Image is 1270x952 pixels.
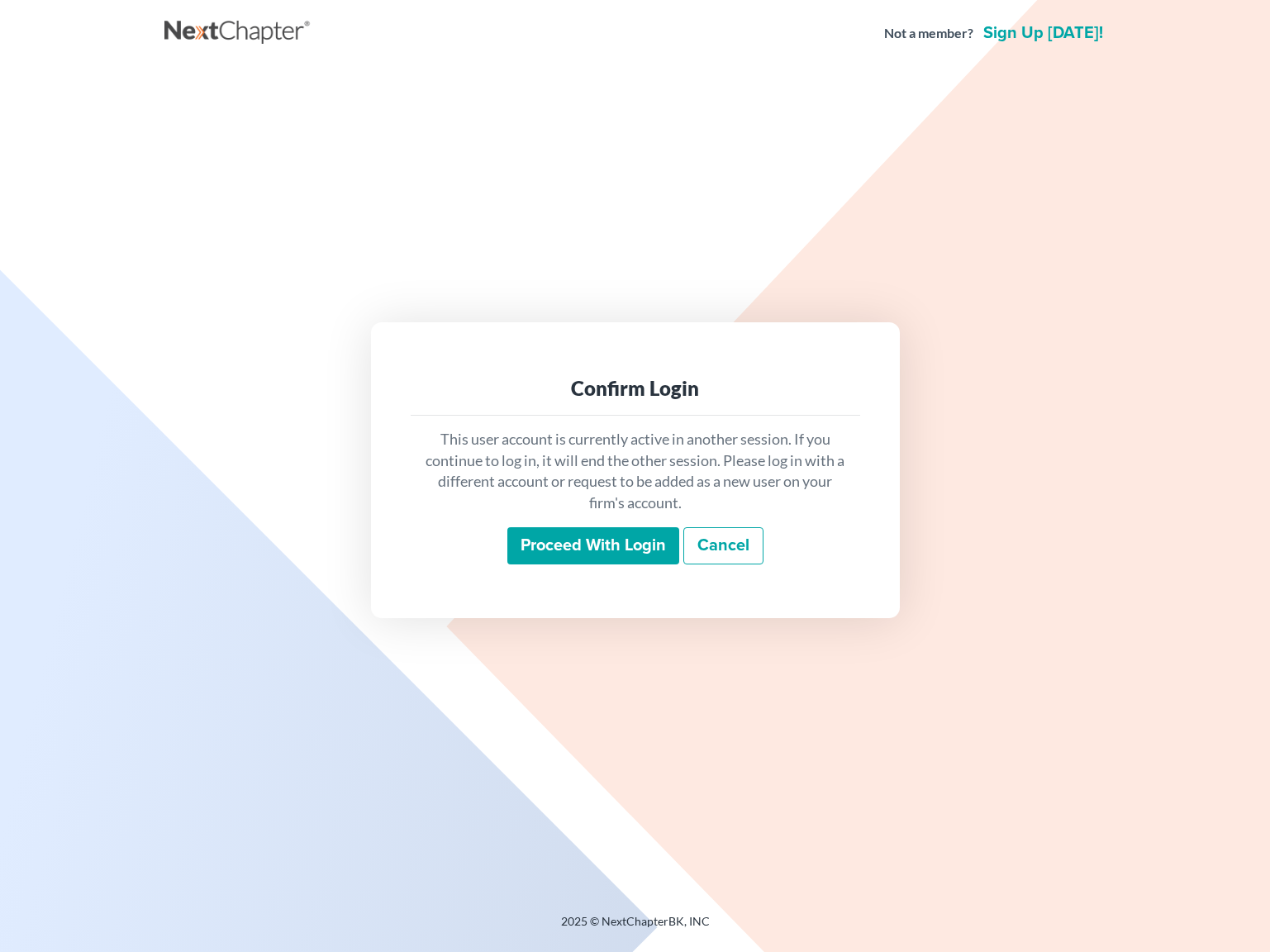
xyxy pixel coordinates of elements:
a: Sign up [DATE]! [980,25,1106,41]
a: Cancel [683,527,763,565]
strong: Not a member? [884,24,973,43]
div: 2025 © NextChapterBK, INC [164,913,1106,943]
input: Proceed with login [507,527,679,565]
p: This user account is currently active in another session. If you continue to log in, it will end ... [424,429,847,514]
div: Confirm Login [424,375,847,402]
